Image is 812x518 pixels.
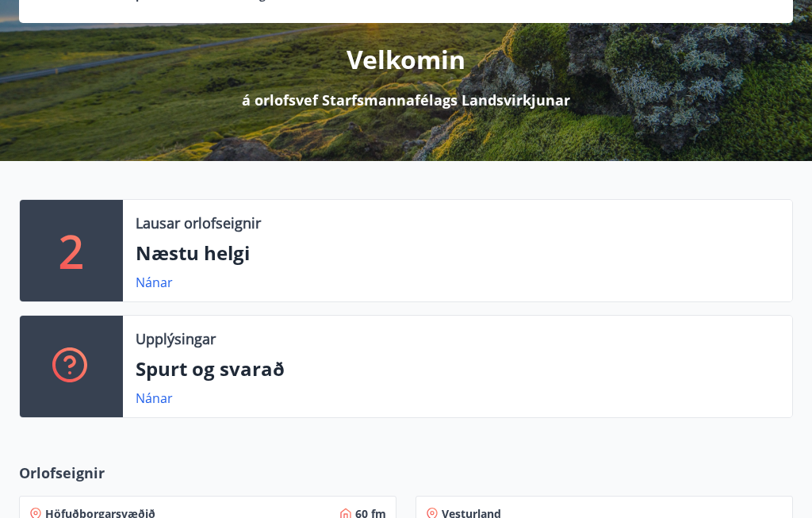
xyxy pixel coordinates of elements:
[242,90,570,110] p: á orlofsvef Starfsmannafélags Landsvirkjunar
[136,240,779,267] p: Næstu helgi
[19,462,105,483] span: Orlofseignir
[136,274,173,291] a: Nánar
[59,221,84,281] p: 2
[347,42,465,77] p: Velkomin
[136,355,779,382] p: Spurt og svarað
[136,213,261,233] p: Lausar orlofseignir
[136,328,216,349] p: Upplýsingar
[136,389,173,407] a: Nánar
